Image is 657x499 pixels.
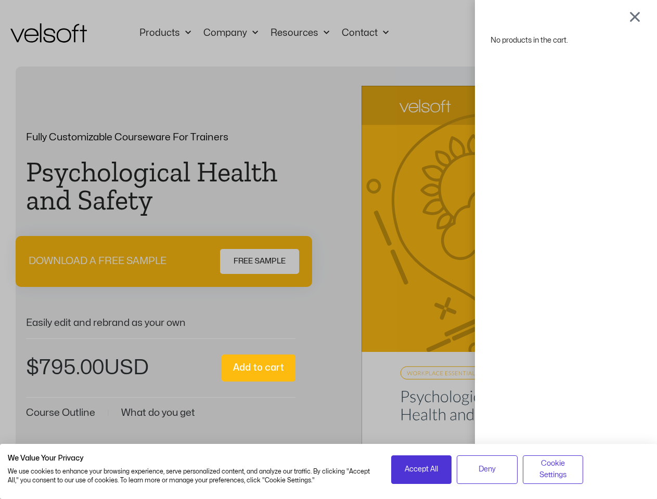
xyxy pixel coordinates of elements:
[222,354,295,382] button: Add to cart
[491,33,641,47] div: No products in the cart.
[26,318,295,328] p: Easily edit and rebrand as your own
[523,455,584,484] button: Adjust cookie preferences
[121,408,195,418] a: What do you get
[530,458,577,481] span: Cookie Settings
[8,467,376,485] p: We use cookies to enhance your browsing experience, serve personalized content, and analyze our t...
[26,408,95,418] a: Course Outline
[26,358,104,378] bdi: 795.00
[8,454,376,463] h2: We Value Your Privacy
[26,358,39,378] span: $
[457,455,518,484] button: Deny all cookies
[391,455,452,484] button: Accept all cookies
[405,464,438,475] span: Accept All
[479,464,496,475] span: Deny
